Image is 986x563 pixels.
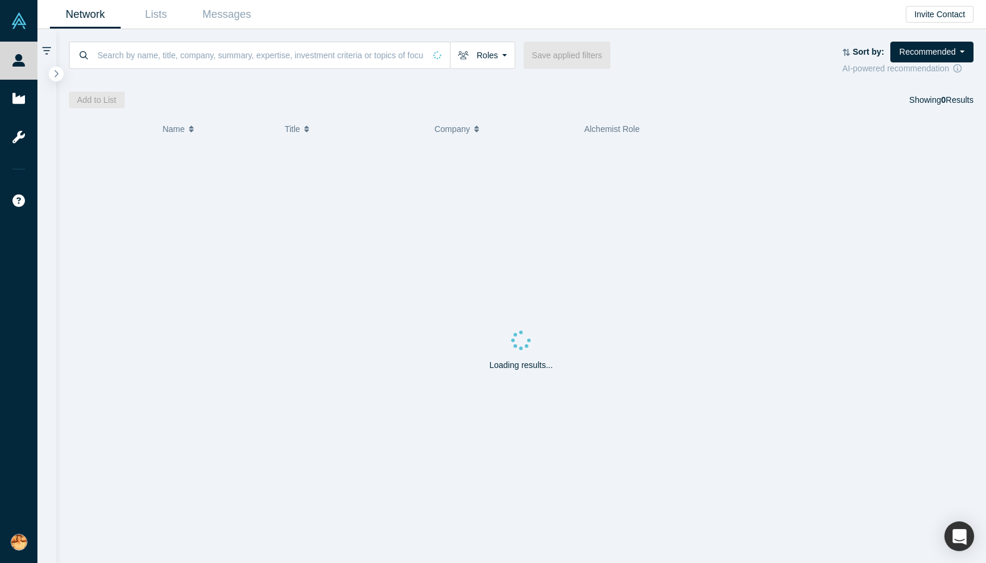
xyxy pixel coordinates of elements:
img: Alchemist Vault Logo [11,12,27,29]
p: Loading results... [489,359,553,372]
button: Recommended [890,42,974,62]
button: Company [434,117,572,141]
button: Save applied filters [524,42,610,69]
div: AI-powered recommendation [842,62,974,75]
span: Title [285,117,300,141]
span: Name [162,117,184,141]
div: Showing [909,92,974,108]
input: Search by name, title, company, summary, expertise, investment criteria or topics of focus [96,41,425,69]
button: Name [162,117,272,141]
span: Results [941,95,974,105]
strong: 0 [941,95,946,105]
button: Roles [450,42,515,69]
span: Alchemist Role [584,124,640,134]
strong: Sort by: [853,47,884,56]
button: Title [285,117,422,141]
img: Sumina Koiso's Account [11,534,27,551]
button: Add to List [69,92,125,108]
button: Invite Contact [906,6,974,23]
a: Messages [191,1,262,29]
a: Lists [121,1,191,29]
a: Network [50,1,121,29]
span: Company [434,117,470,141]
